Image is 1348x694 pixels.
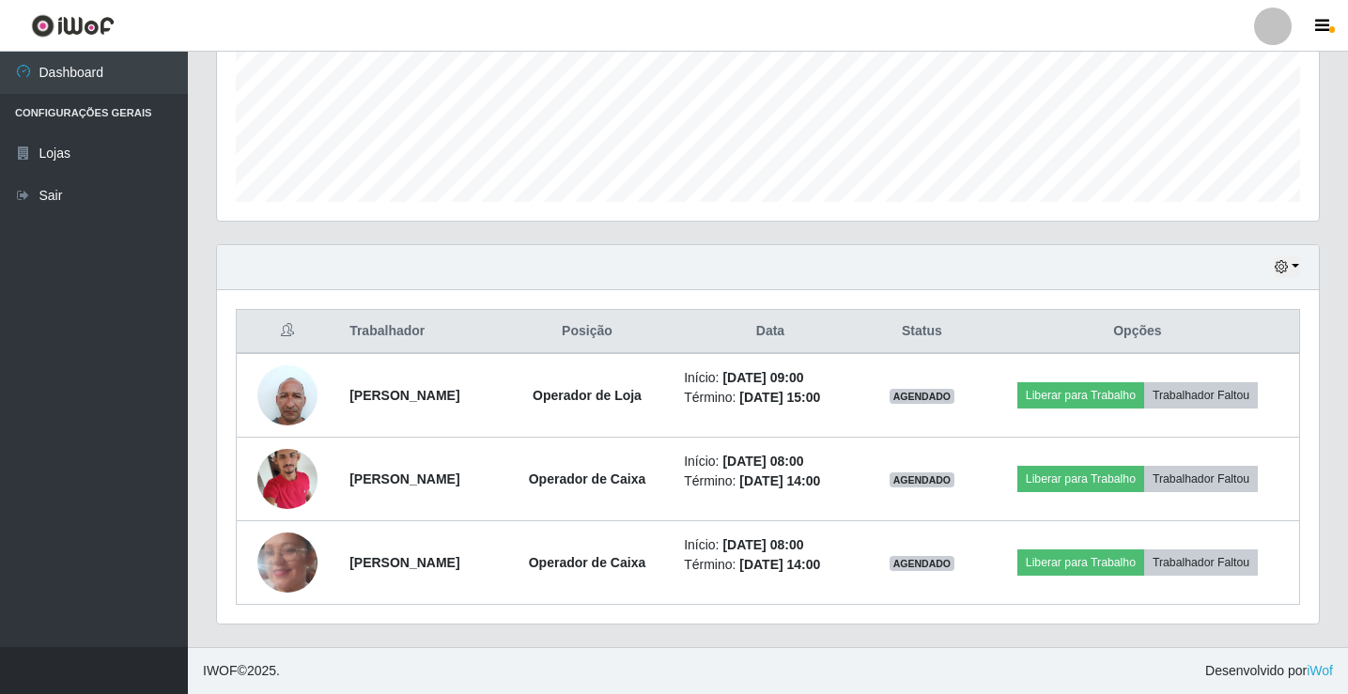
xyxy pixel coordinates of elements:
th: Trabalhador [338,310,502,354]
time: [DATE] 08:00 [722,537,803,552]
strong: Operador de Caixa [529,471,646,486]
button: Trabalhador Faltou [1144,382,1258,409]
button: Liberar para Trabalho [1017,382,1144,409]
span: Desenvolvido por [1205,661,1333,681]
span: IWOF [203,663,238,678]
img: 1741826148632.jpeg [257,439,318,518]
time: [DATE] 14:00 [739,473,820,488]
button: Liberar para Trabalho [1017,549,1144,576]
th: Opções [976,310,1300,354]
button: Trabalhador Faltou [1144,549,1258,576]
img: CoreUI Logo [31,14,115,38]
th: Posição [502,310,673,354]
span: AGENDADO [890,556,955,571]
span: © 2025 . [203,661,280,681]
li: Término: [684,388,857,408]
span: AGENDADO [890,472,955,487]
span: AGENDADO [890,389,955,404]
time: [DATE] 08:00 [722,454,803,469]
li: Início: [684,535,857,555]
button: Liberar para Trabalho [1017,466,1144,492]
th: Status [868,310,976,354]
th: Data [673,310,868,354]
time: [DATE] 15:00 [739,390,820,405]
li: Início: [684,368,857,388]
strong: [PERSON_NAME] [349,388,459,403]
strong: Operador de Loja [533,388,642,403]
time: [DATE] 14:00 [739,557,820,572]
li: Início: [684,452,857,471]
li: Término: [684,555,857,575]
button: Trabalhador Faltou [1144,466,1258,492]
a: iWof [1307,663,1333,678]
strong: Operador de Caixa [529,555,646,570]
strong: [PERSON_NAME] [349,471,459,486]
time: [DATE] 09:00 [722,370,803,385]
li: Término: [684,471,857,491]
img: 1737056523425.jpeg [257,355,318,435]
img: 1744402727392.jpeg [257,496,318,629]
strong: [PERSON_NAME] [349,555,459,570]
